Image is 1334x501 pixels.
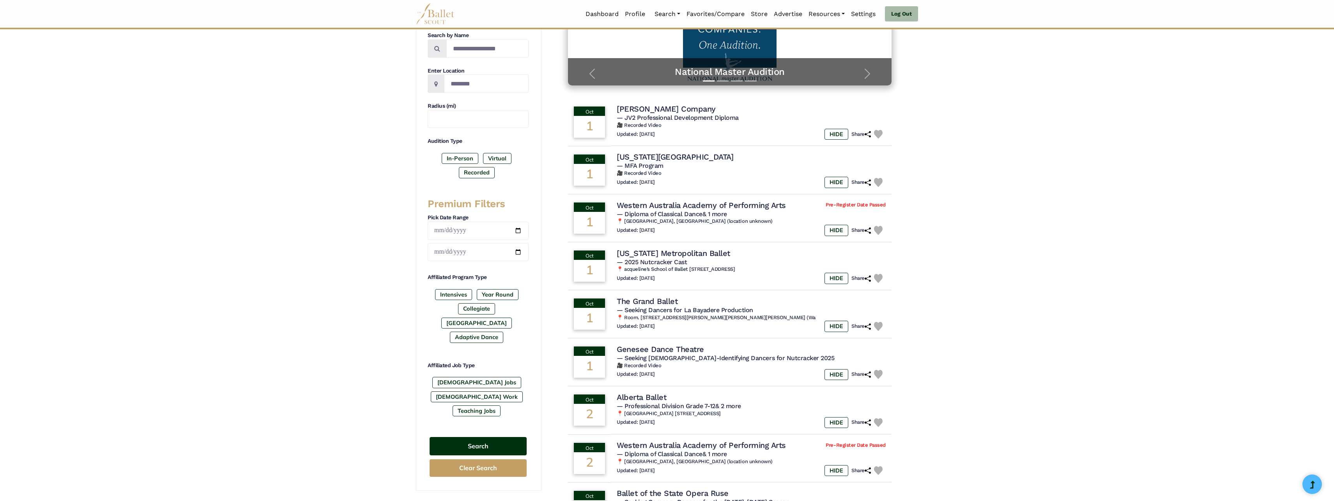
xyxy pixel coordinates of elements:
span: Pre-Register Date Passed [826,442,885,449]
div: Oct [574,443,605,452]
h4: Pick Date Range [428,214,529,222]
h4: [US_STATE] Metropolitan Ballet [617,248,730,258]
h6: Updated: [DATE] [617,275,655,282]
h6: Share [851,467,871,474]
div: Oct [574,346,605,356]
h6: 🎥 Recorded Video [617,122,886,129]
label: Teaching Jobs [453,405,501,416]
label: HIDE [824,129,848,140]
h6: 📍 Room. [STREET_ADDRESS][PERSON_NAME][PERSON_NAME][PERSON_NAME] (Wa [617,314,886,321]
span: — 2025 Nutcracker Cast [617,258,687,266]
h6: Share [851,371,871,378]
h6: Updated: [DATE] [617,419,655,426]
label: Virtual [483,153,511,164]
label: HIDE [824,273,848,284]
h4: Audition Type [428,137,529,145]
div: 1 [574,212,605,234]
a: Favorites/Compare [683,6,748,22]
h6: Share [851,179,871,186]
input: Search by names... [446,39,529,58]
div: 1 [574,356,605,378]
h6: Share [851,275,871,282]
h6: 📍 acqueline’s School of Ballet [STREET_ADDRESS] [617,266,886,273]
label: Year Round [477,289,518,300]
h6: Share [851,227,871,234]
div: Oct [574,250,605,260]
span: — Diploma of Classical Dance [617,450,727,458]
a: & 1 more [702,210,727,218]
label: Recorded [459,167,495,178]
a: National Master Audition [576,66,884,78]
div: Oct [574,491,605,500]
h6: Share [851,419,871,426]
h6: 📍 [GEOGRAPHIC_DATA] [STREET_ADDRESS] [617,410,886,417]
div: 1 [574,164,605,186]
h6: Updated: [DATE] [617,131,655,138]
h6: 🎥 Recorded Video [617,170,886,177]
h6: 📍 [GEOGRAPHIC_DATA], [GEOGRAPHIC_DATA] (location unknown) [617,458,886,465]
div: 1 [574,116,605,138]
span: Pre-Register Date Passed [826,202,885,208]
h4: [PERSON_NAME] Company [617,104,716,114]
label: HIDE [824,417,848,428]
label: Intensives [435,289,472,300]
span: — Seeking Dancers for La Bayadere Production [617,306,753,314]
h6: Updated: [DATE] [617,179,655,186]
h6: Updated: [DATE] [617,323,655,330]
a: Store [748,6,771,22]
a: Advertise [771,6,805,22]
h4: Genesee Dance Theatre [617,344,704,354]
div: Oct [574,107,605,116]
label: [DEMOGRAPHIC_DATA] Work [431,391,523,402]
input: Location [444,75,529,93]
h6: Updated: [DATE] [617,467,655,474]
label: HIDE [824,465,848,476]
div: Oct [574,298,605,308]
h6: Updated: [DATE] [617,371,655,378]
label: HIDE [824,369,848,380]
span: — Diploma of Classical Dance [617,210,727,218]
label: [DEMOGRAPHIC_DATA] Jobs [432,377,521,388]
div: 1 [574,308,605,330]
button: Slide 2 [717,76,729,85]
h4: Radius (mi) [428,102,529,110]
span: — JV2 Professional Development Diploma [617,114,739,121]
label: [GEOGRAPHIC_DATA] [441,318,512,329]
span: — Professional Division Grade 7-12 [617,402,741,410]
h4: Alberta Ballet [617,392,666,402]
button: Search [430,437,527,455]
a: Dashboard [582,6,622,22]
a: Search [651,6,683,22]
h6: Share [851,323,871,330]
span: — Seeking [DEMOGRAPHIC_DATA]-Identifying Dancers for Nutcracker 2025 [617,354,834,362]
h3: Premium Filters [428,197,529,211]
h4: Affiliated Program Type [428,274,529,281]
a: Profile [622,6,648,22]
h6: 📍 [GEOGRAPHIC_DATA], [GEOGRAPHIC_DATA] (location unknown) [617,218,886,225]
button: Slide 3 [731,76,743,85]
button: Slide 4 [745,76,757,85]
h4: Search by Name [428,32,529,39]
div: 1 [574,260,605,282]
button: Slide 1 [703,76,715,85]
span: — MFA Program [617,162,663,169]
h6: 🎥 Recorded Video [617,362,886,369]
a: & 2 more [715,402,741,410]
a: Log Out [885,6,918,22]
label: Adaptive Dance [450,332,503,343]
a: & 1 more [702,450,727,458]
h4: Western Australia Academy of Performing Arts [617,200,786,210]
div: Oct [574,155,605,164]
label: Collegiate [458,303,495,314]
h4: Affiliated Job Type [428,362,529,370]
div: 2 [574,452,605,474]
div: 2 [574,404,605,426]
h4: The Grand Ballet [617,296,678,306]
h4: Western Australia Academy of Performing Arts [617,440,786,450]
a: Resources [805,6,848,22]
h4: Ballet of the State Opera Ruse [617,488,729,498]
label: In-Person [442,153,478,164]
h4: Enter Location [428,67,529,75]
h4: [US_STATE][GEOGRAPHIC_DATA] [617,152,733,162]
